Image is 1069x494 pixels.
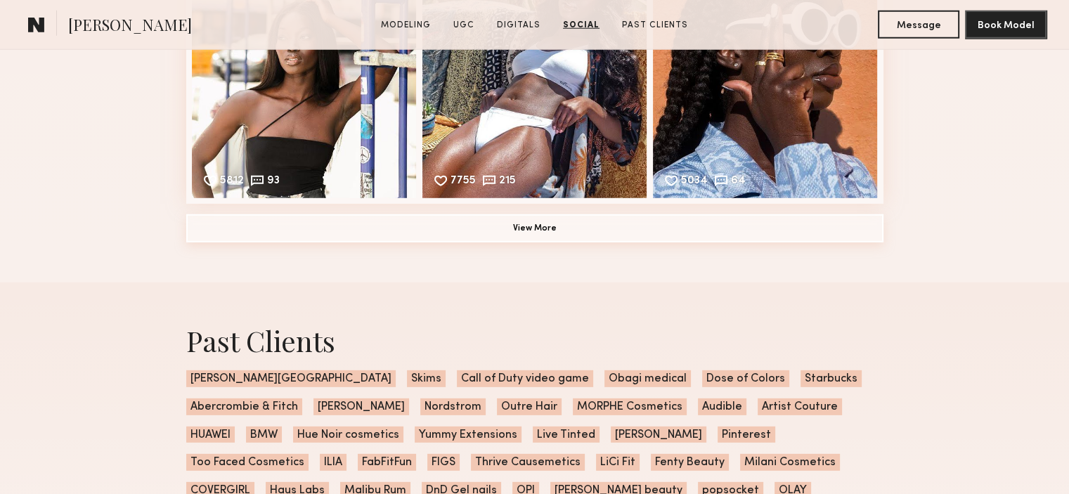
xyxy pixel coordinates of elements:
[573,398,687,415] span: MORPHE Cosmetics
[681,176,708,188] div: 5034
[801,370,862,387] span: Starbucks
[616,19,694,32] a: Past Clients
[557,19,605,32] a: Social
[604,370,691,387] span: Obagi medical
[407,370,446,387] span: Skims
[758,398,842,415] span: Artist Couture
[596,454,640,471] span: LiCi Fit
[415,427,521,443] span: Yummy Extensions
[718,427,775,443] span: Pinterest
[420,398,486,415] span: Nordstrom
[611,427,706,443] span: [PERSON_NAME]
[186,427,235,443] span: HUAWEI
[457,370,593,387] span: Call of Duty video game
[186,370,396,387] span: [PERSON_NAME][GEOGRAPHIC_DATA]
[471,454,585,471] span: Thrive Causemetics
[965,11,1047,39] button: Book Model
[497,398,562,415] span: Outre Hair
[451,176,476,188] div: 7755
[220,176,244,188] div: 5812
[320,454,346,471] span: ILIA
[68,14,192,39] span: [PERSON_NAME]
[878,11,959,39] button: Message
[375,19,436,32] a: Modeling
[267,176,280,188] div: 93
[651,454,729,471] span: Fenty Beauty
[698,398,746,415] span: Audible
[499,176,516,188] div: 215
[533,427,600,443] span: Live Tinted
[702,370,789,387] span: Dose of Colors
[740,454,840,471] span: Milani Cosmetics
[965,18,1047,30] a: Book Model
[491,19,546,32] a: Digitals
[448,19,480,32] a: UGC
[427,454,460,471] span: FIGS
[186,322,883,359] div: Past Clients
[731,176,746,188] div: 64
[186,398,302,415] span: Abercrombie & Fitch
[293,427,403,443] span: Hue Noir cosmetics
[186,214,883,242] button: View More
[313,398,409,415] span: [PERSON_NAME]
[358,454,416,471] span: FabFitFun
[186,454,309,471] span: Too Faced Cosmetics
[246,427,282,443] span: BMW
